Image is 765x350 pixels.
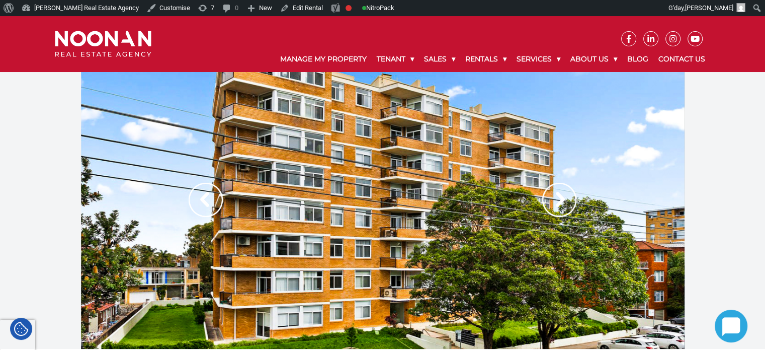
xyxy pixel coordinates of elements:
[372,46,419,72] a: Tenant
[55,31,151,57] img: Noonan Real Estate Agency
[622,46,653,72] a: Blog
[460,46,512,72] a: Rentals
[275,46,372,72] a: Manage My Property
[10,318,32,340] div: Cookie Settings
[512,46,565,72] a: Services
[419,46,460,72] a: Sales
[189,183,223,217] img: Arrow slider
[346,5,352,11] div: Focus keyphrase not set
[542,183,576,217] img: Arrow slider
[565,46,622,72] a: About Us
[685,4,733,12] span: [PERSON_NAME]
[653,46,710,72] a: Contact Us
